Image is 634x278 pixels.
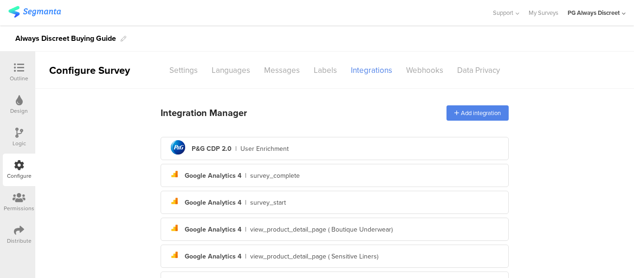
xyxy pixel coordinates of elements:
[344,62,399,78] div: Integrations
[257,62,307,78] div: Messages
[162,62,205,78] div: Settings
[307,62,344,78] div: Labels
[10,74,28,83] div: Outline
[7,237,32,245] div: Distribute
[4,204,34,213] div: Permissions
[7,172,32,180] div: Configure
[250,252,378,261] div: view_product_detail_page ( Sensitive Liners)
[161,106,247,120] div: Integration Manager
[450,62,507,78] div: Data Privacy
[250,198,286,207] div: survey_start
[185,252,241,261] div: Google Analytics 4
[399,62,450,78] div: Webhooks
[568,8,620,17] div: PG Always Discreet
[235,144,237,154] div: |
[245,225,246,234] div: |
[245,252,246,261] div: |
[250,225,393,234] div: view_product_detail_page ( Boutique Underwear)
[250,171,300,181] div: survey_complete
[185,171,241,181] div: Google Analytics 4
[245,171,246,181] div: |
[493,8,513,17] span: Support
[8,6,61,18] img: segmanta logo
[35,63,142,78] div: Configure Survey
[205,62,257,78] div: Languages
[185,198,241,207] div: Google Analytics 4
[13,139,26,148] div: Logic
[15,31,116,46] div: Always Discreet Buying Guide
[10,107,28,115] div: Design
[192,144,232,154] div: P&G CDP 2.0
[245,198,246,207] div: |
[185,225,241,234] div: Google Analytics 4
[240,144,289,154] div: User Enrichment
[446,105,509,121] div: Add integration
